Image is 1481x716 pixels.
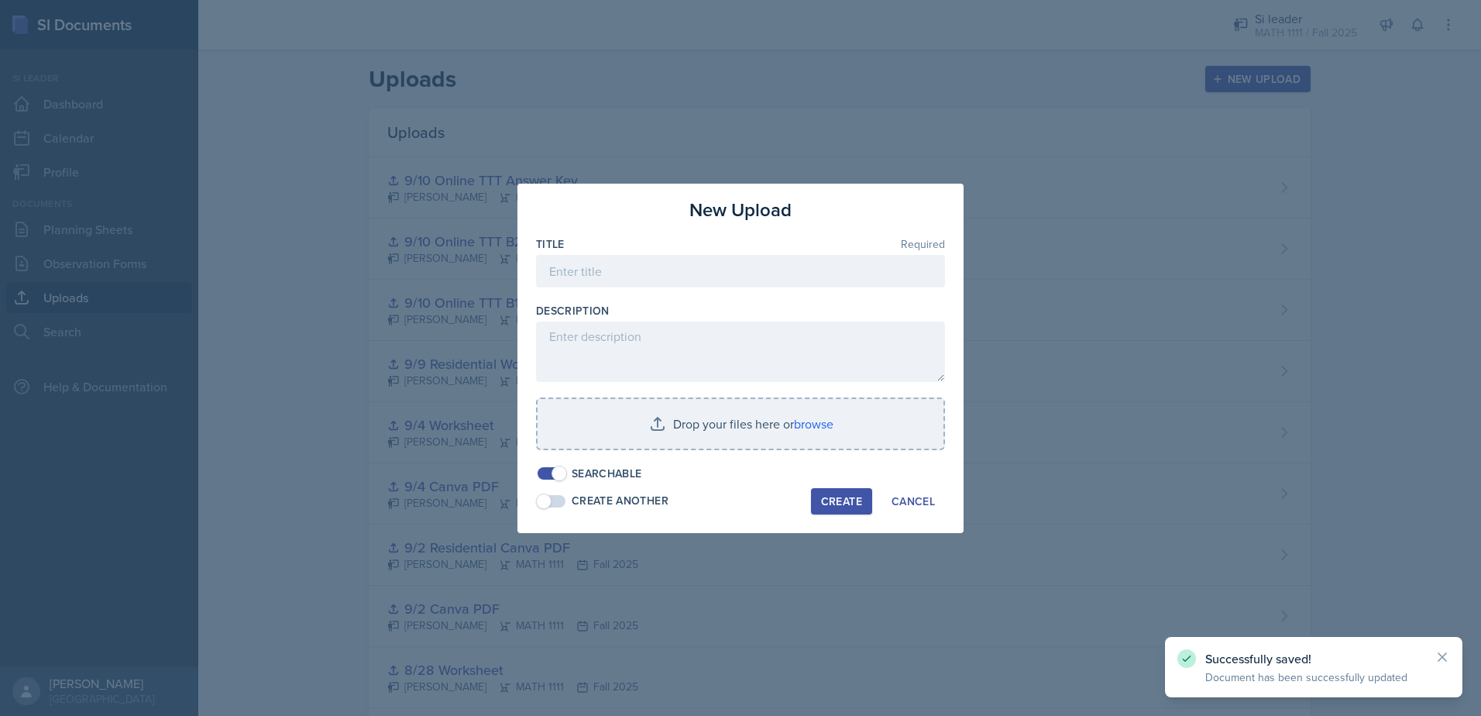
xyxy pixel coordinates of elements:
label: Title [536,236,565,252]
p: Successfully saved! [1205,651,1422,666]
button: Create [811,488,872,515]
p: Document has been successfully updated [1205,670,1422,685]
div: Create [821,495,862,508]
span: Required [901,239,945,250]
div: Create Another [572,493,668,509]
input: Enter title [536,255,945,287]
button: Cancel [881,488,945,515]
h3: New Upload [689,196,792,224]
div: Searchable [572,466,642,482]
div: Cancel [892,495,935,508]
label: Description [536,303,610,318]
